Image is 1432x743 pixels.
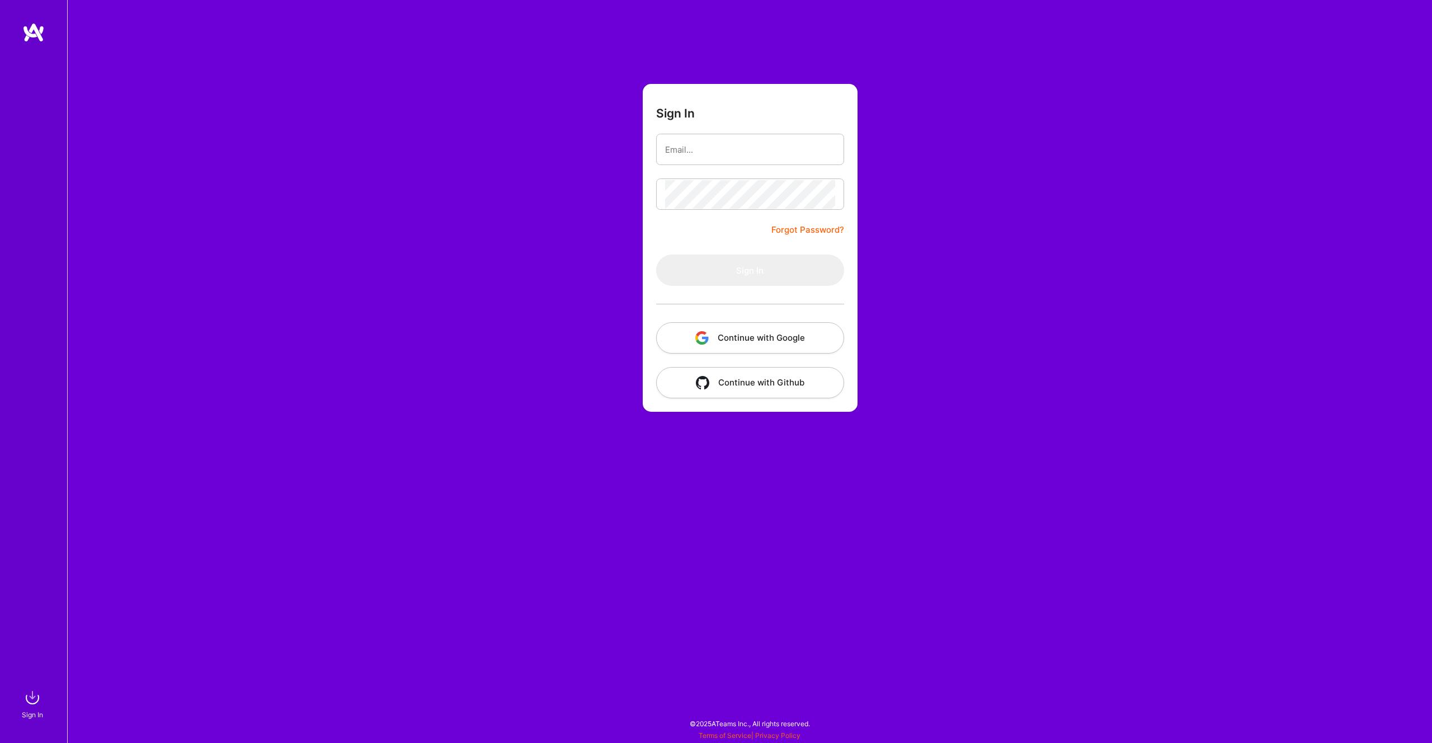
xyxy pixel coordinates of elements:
[21,686,44,709] img: sign in
[656,106,695,120] h3: Sign In
[656,322,844,354] button: Continue with Google
[699,731,800,740] span: |
[696,376,709,389] img: icon
[22,22,45,43] img: logo
[695,331,709,345] img: icon
[67,709,1432,737] div: © 2025 ATeams Inc., All rights reserved.
[665,135,835,164] input: Email...
[22,709,43,721] div: Sign In
[771,223,844,237] a: Forgot Password?
[755,731,800,740] a: Privacy Policy
[23,686,44,721] a: sign inSign In
[699,731,751,740] a: Terms of Service
[656,367,844,398] button: Continue with Github
[656,255,844,286] button: Sign In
